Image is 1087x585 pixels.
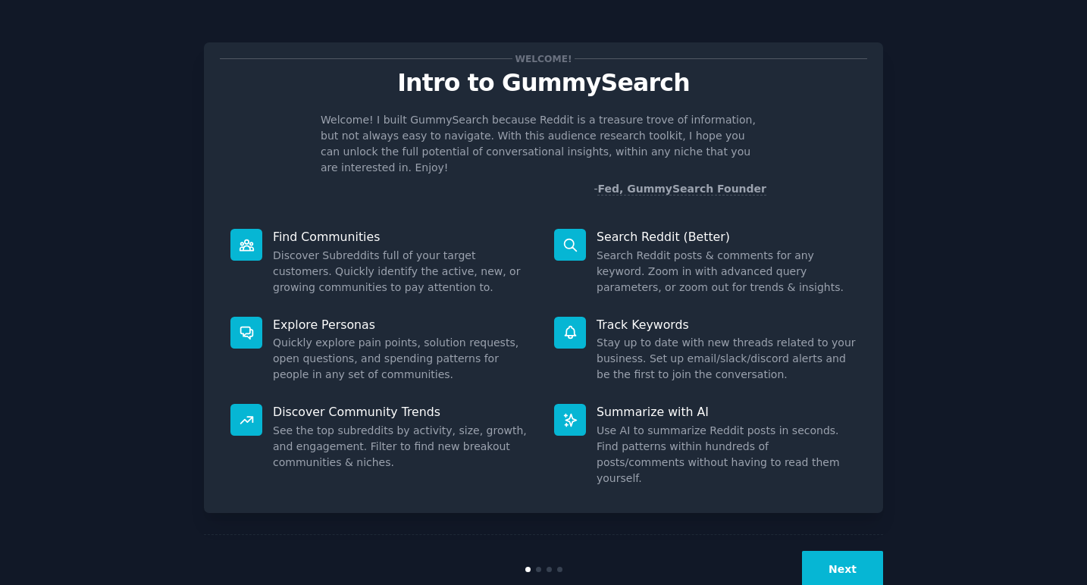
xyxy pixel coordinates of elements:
[321,112,766,176] p: Welcome! I built GummySearch because Reddit is a treasure trove of information, but not always ea...
[273,335,533,383] dd: Quickly explore pain points, solution requests, open questions, and spending patterns for people ...
[597,248,857,296] dd: Search Reddit posts & comments for any keyword. Zoom in with advanced query parameters, or zoom o...
[273,404,533,420] p: Discover Community Trends
[273,248,533,296] dd: Discover Subreddits full of your target customers. Quickly identify the active, new, or growing c...
[597,229,857,245] p: Search Reddit (Better)
[512,51,575,67] span: Welcome!
[273,423,533,471] dd: See the top subreddits by activity, size, growth, and engagement. Filter to find new breakout com...
[597,423,857,486] dd: Use AI to summarize Reddit posts in seconds. Find patterns within hundreds of posts/comments with...
[594,181,766,197] div: -
[597,404,857,420] p: Summarize with AI
[273,229,533,245] p: Find Communities
[597,183,766,196] a: Fed, GummySearch Founder
[273,317,533,333] p: Explore Personas
[597,317,857,333] p: Track Keywords
[597,335,857,383] dd: Stay up to date with new threads related to your business. Set up email/slack/discord alerts and ...
[220,70,867,96] p: Intro to GummySearch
